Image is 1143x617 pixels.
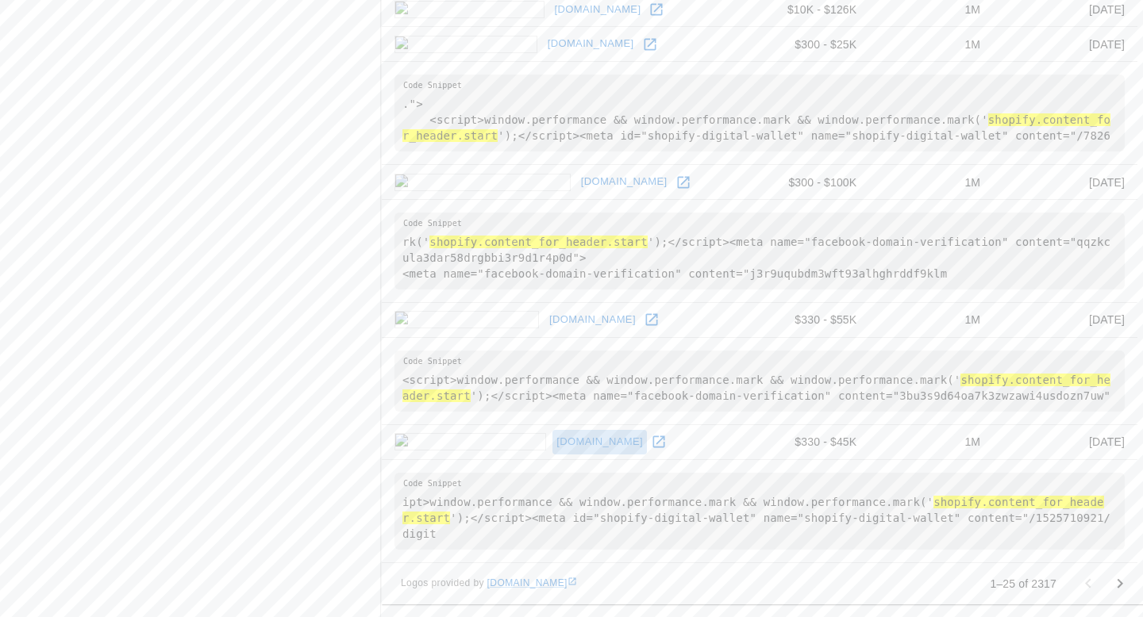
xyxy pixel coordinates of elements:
[672,171,695,194] a: Open curavisoecapelli.it in new window
[990,576,1056,592] p: 1–25 of 2317
[869,302,993,337] td: 1M
[737,165,869,200] td: $300 - $100K
[394,1,545,18] img: eurofides.com icon
[394,174,571,191] img: curavisoecapelli.it icon
[737,27,869,62] td: $300 - $25K
[640,308,664,331] a: Open lamborghini.it in new window
[394,473,1125,550] pre: ipt>window.performance && window.performance.mark && window.performance.mark(' ');</script><meta ...
[647,430,671,454] a: Open civicoquattro.it in new window
[577,170,672,194] a: [DOMAIN_NAME]
[737,424,869,459] td: $330 - $45K
[545,308,640,332] a: [DOMAIN_NAME]
[869,27,993,62] td: 1M
[993,27,1137,62] td: [DATE]
[394,351,1125,412] pre: <script>window.performance && window.performance.mark && window.performance.mark(' ');</script><m...
[429,236,648,248] hl: shopify.content_for_header.start
[394,36,537,53] img: ilbisonte.com icon
[401,576,577,592] span: Logos provided by
[394,213,1125,289] pre: rk(' ');</script><meta name="facebook-domain-verification" content="qqzkcula3dar58drgbbi3r9d1r4p0...
[394,311,539,328] img: lamborghini.it icon
[402,374,1110,402] hl: shopify.content_for_header.start
[544,32,638,56] a: [DOMAIN_NAME]
[394,75,1125,151] pre: ."> <script>window.performance && window.performance.mark && window.performance.mark(' ');</scrip...
[993,165,1137,200] td: [DATE]
[993,424,1137,459] td: [DATE]
[487,577,577,588] a: [DOMAIN_NAME]
[869,165,993,200] td: 1M
[1104,568,1136,600] button: Go to next page
[737,302,869,337] td: $330 - $55K
[552,430,647,454] a: [DOMAIN_NAME]
[402,496,1104,524] hl: shopify.content_for_header.start
[993,302,1137,337] td: [DATE]
[394,433,546,450] img: civicoquattro.it icon
[869,424,993,459] td: 1M
[638,33,662,56] a: Open ilbisonte.com in new window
